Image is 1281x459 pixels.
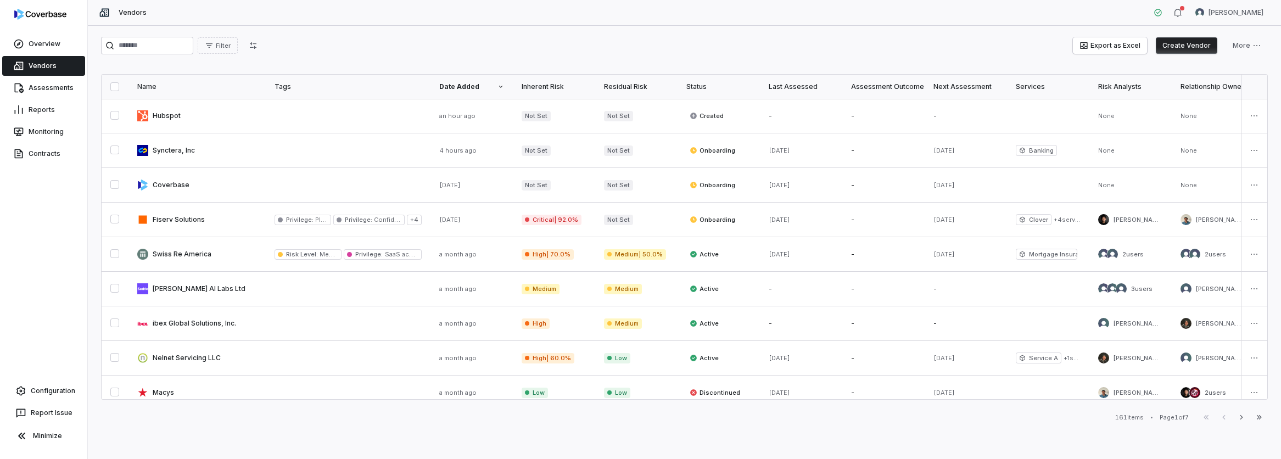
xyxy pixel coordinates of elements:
span: [DATE] [769,147,790,154]
span: [DATE] [933,354,955,362]
img: Clarence Chio avatar [1098,214,1109,225]
span: Onboarding [690,146,735,155]
span: Risk Level : [286,250,318,258]
span: Privilege : [286,216,314,223]
td: - [842,341,925,376]
span: [DATE] [769,250,790,258]
span: [DATE] [769,389,790,396]
div: Tags [275,82,422,91]
td: - [760,272,842,306]
span: Filter [216,42,231,50]
div: • [1150,413,1153,421]
button: More [1226,37,1268,54]
button: Darwin Alvarez avatar[PERSON_NAME] [1189,4,1270,21]
span: Mortgage Insurance [1016,249,1077,260]
span: [DATE] [933,250,955,258]
span: Not Set [522,111,551,121]
span: an hour ago [439,112,476,120]
span: [DATE] [933,389,955,396]
span: a month ago [439,250,477,258]
img: Drew Hoover avatar [1181,283,1192,294]
a: Monitoring [2,122,85,142]
span: Low [604,353,630,363]
span: [DATE] [933,147,955,154]
span: 2 users [1122,250,1144,258]
span: Not Set [604,215,633,225]
span: Service A [1016,352,1061,363]
span: [PERSON_NAME] [1114,389,1163,397]
span: a month ago [439,354,477,362]
span: Not Set [604,180,633,191]
div: Relationship Owners [1181,82,1245,91]
span: High | 60.0% [522,353,574,363]
button: Report Issue [4,403,83,423]
img: David Gold avatar [1181,249,1192,260]
span: PII Data Access [314,216,362,223]
span: Active [690,319,719,328]
img: logo-D7KZi-bG.svg [14,9,66,20]
span: [DATE] [439,216,461,223]
span: Critical | 92.0% [522,215,581,225]
span: [DATE] [933,216,955,223]
td: - [842,376,925,410]
span: + 1 services [1064,354,1081,362]
span: SaaS access [383,250,424,258]
span: a month ago [439,285,477,293]
span: High | 70.0% [522,249,574,260]
img: Drew Hoover avatar [1116,283,1127,294]
span: Clover [1016,214,1051,225]
div: 161 items [1115,413,1144,422]
span: [PERSON_NAME] [1196,354,1245,362]
img: Darwin Alvarez avatar [1195,8,1204,17]
img: pb null avatar [1189,387,1200,398]
td: - [925,306,1007,341]
span: + 4 [407,215,422,225]
a: Contracts [2,144,85,164]
td: - [842,306,925,341]
td: - [842,99,925,133]
span: [PERSON_NAME] [1196,216,1245,224]
span: Medium [604,318,642,329]
span: [DATE] [439,181,461,189]
span: Created [690,111,724,120]
img: Jen Hsin avatar [1181,318,1192,329]
span: Vendors [119,8,147,17]
img: Danny Higdon avatar [1098,318,1109,329]
div: Page 1 of 7 [1160,413,1189,422]
span: Privilege : [345,216,372,223]
span: 2 users [1205,389,1226,396]
span: [PERSON_NAME] [1196,285,1245,293]
span: 4 hours ago [439,147,477,154]
span: [PERSON_NAME] [1196,320,1245,328]
span: [PERSON_NAME] [1114,320,1163,328]
span: Low [522,388,548,398]
span: Onboarding [690,215,735,224]
div: Last Assessed [769,82,834,91]
span: Not Set [522,145,551,156]
div: Assessment Outcome [851,82,916,91]
img: Danny Higdon avatar [1107,283,1118,294]
div: Residual Risk [604,82,669,91]
span: Active [690,284,719,293]
span: Medium [604,284,642,294]
span: Medium | 50.0% [604,249,666,260]
td: - [760,306,842,341]
img: David Gold avatar [1098,249,1109,260]
button: Export as Excel [1073,37,1147,54]
div: Services [1016,82,1081,91]
div: Name [137,82,257,91]
img: Darwin Alvarez avatar [1189,249,1200,260]
img: Clarence Chio avatar [1181,387,1192,398]
span: [DATE] [769,181,790,189]
span: Active [690,354,719,362]
span: a month ago [439,389,477,396]
td: - [760,99,842,133]
span: High [522,318,550,329]
span: + 4 services [1054,216,1081,224]
span: Not Set [604,145,633,156]
span: a month ago [439,320,477,327]
span: Onboarding [690,181,735,189]
img: Danny Higdon avatar [1181,352,1192,363]
img: Rohan Chitalia avatar [1098,387,1109,398]
span: Not Set [604,111,633,121]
